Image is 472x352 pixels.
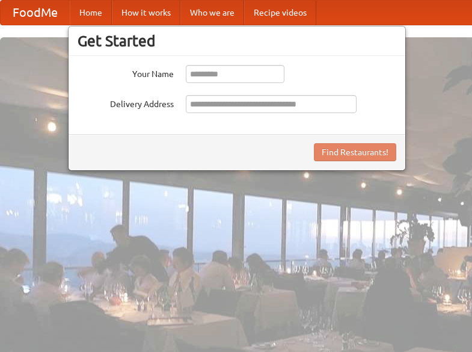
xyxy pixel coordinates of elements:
[78,65,174,80] label: Your Name
[112,1,180,25] a: How it works
[244,1,316,25] a: Recipe videos
[78,95,174,110] label: Delivery Address
[314,143,396,161] button: Find Restaurants!
[1,1,70,25] a: FoodMe
[78,32,396,50] h3: Get Started
[180,1,244,25] a: Who we are
[70,1,112,25] a: Home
